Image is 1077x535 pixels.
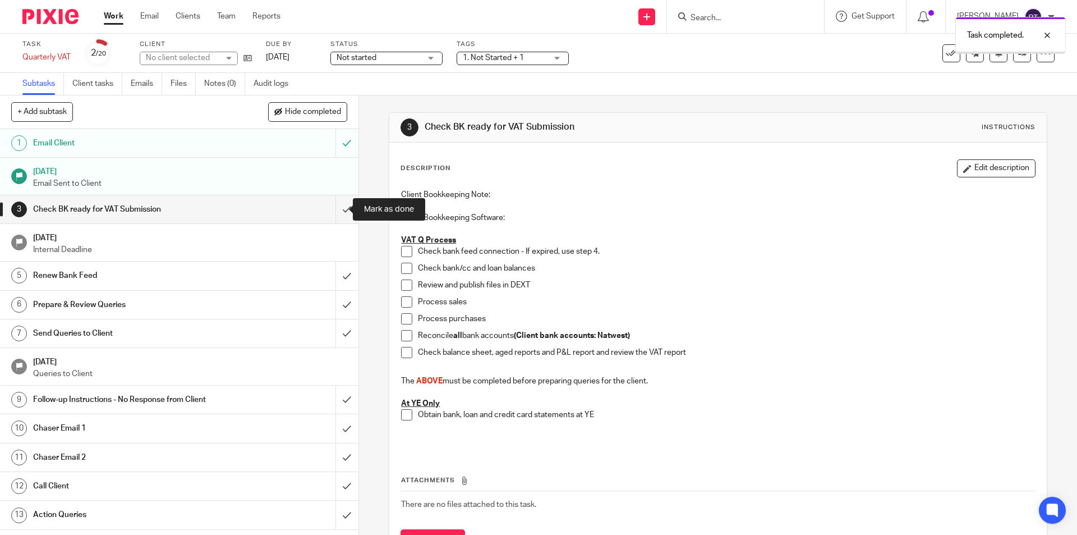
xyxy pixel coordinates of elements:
h1: Renew Bank Feed [33,267,227,284]
p: Internal Deadline [33,244,347,255]
h1: Check BK ready for VAT Submission [425,121,742,133]
h1: [DATE] [33,163,347,177]
div: 12 [11,478,27,494]
a: Notes (0) [204,73,245,95]
button: Edit description [957,159,1035,177]
span: [DATE] [266,53,289,61]
h1: Check BK ready for VAT Submission [33,201,227,218]
u: At YE Only [401,400,440,408]
div: 11 [11,450,27,465]
h1: Chaser Email 2 [33,449,227,466]
h1: Send Queries to Client [33,325,227,342]
span: ABOVE [416,377,443,385]
p: Process purchases [418,313,1034,324]
p: Check balance sheet, aged reports and P&L report and review the VAT report [418,347,1034,358]
label: Status [330,40,443,49]
span: There are no files attached to this task. [401,501,536,509]
div: 3 [401,118,418,136]
a: Team [217,11,236,22]
button: Hide completed [268,102,347,121]
a: Client tasks [72,73,122,95]
strong: all [453,332,462,340]
u: VAT Q Process [401,236,456,244]
div: 9 [11,392,27,408]
div: 2 [91,47,106,60]
p: Queries to Client [33,368,347,379]
label: Task [22,40,71,49]
p: Process sales [418,296,1034,308]
span: Attachments [401,477,455,483]
p: The must be completed before preparing queries for the client. [401,376,1034,387]
h1: [DATE] [33,230,347,244]
p: Obtain bank, loan and credit card statements at YE [418,409,1034,420]
a: Subtasks [22,73,64,95]
h1: Follow-up Instructions - No Response from Client [33,391,227,408]
h1: Email Client [33,135,227,152]
div: No client selected [146,52,219,63]
div: 10 [11,420,27,436]
p: Check bank/cc and loan balances [418,263,1034,274]
label: Due by [266,40,316,49]
span: 1. Not Started + 1 [463,54,524,62]
div: 13 [11,507,27,523]
p: Reconcile bank accounts [418,330,1034,341]
p: Task completed. [967,30,1024,41]
div: Instructions [982,123,1035,132]
button: + Add subtask [11,102,73,121]
p: Review and publish files in DEXT [418,280,1034,291]
a: Clients [176,11,200,22]
h1: Call Client [33,478,227,495]
a: Audit logs [254,73,297,95]
p: Email Sent to Client [33,178,347,189]
h1: Action Queries [33,506,227,523]
div: 1 [11,135,27,151]
span: Not started [337,54,376,62]
a: Email [140,11,159,22]
span: Hide completed [285,108,341,117]
label: Client [140,40,252,49]
strong: (Client bank accounts: Natwest) [514,332,630,340]
p: Description [401,164,450,173]
p: Client Bookkeeping Software: [401,212,1034,223]
h1: [DATE] [33,354,347,368]
p: Check bank feed connection - If expired, use step 4. [418,246,1034,257]
h1: Prepare & Review Queries [33,296,227,313]
a: Work [104,11,123,22]
div: Quarterly VAT [22,52,71,63]
a: Emails [131,73,162,95]
div: 6 [11,297,27,313]
h1: Chaser Email 1 [33,420,227,437]
div: 3 [11,202,27,217]
small: /20 [96,51,106,57]
p: Client Bookkeeping Note: [401,189,1034,200]
label: Tags [457,40,569,49]
div: 7 [11,326,27,341]
img: Pixie [22,9,79,24]
a: Files [171,73,196,95]
img: svg%3E [1024,8,1042,26]
a: Reports [252,11,280,22]
div: 5 [11,268,27,283]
